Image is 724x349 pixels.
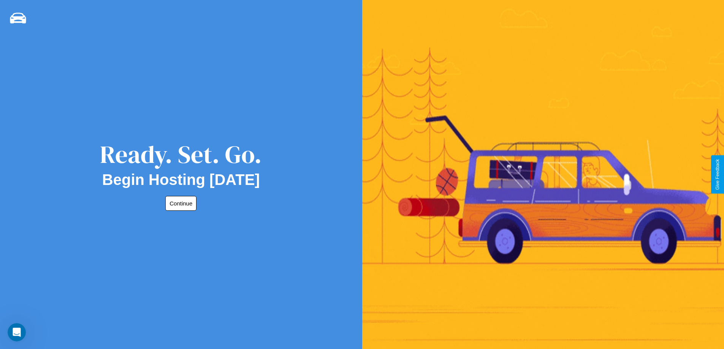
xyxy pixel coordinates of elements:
div: Ready. Set. Go. [100,137,262,171]
iframe: Intercom live chat [8,323,26,341]
button: Continue [165,196,196,211]
div: Give Feedback [715,159,720,190]
h2: Begin Hosting [DATE] [102,171,260,188]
